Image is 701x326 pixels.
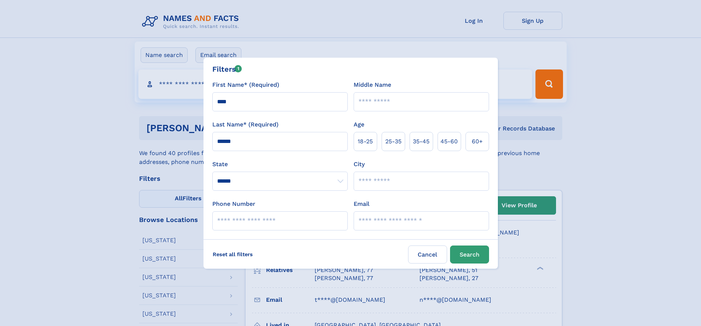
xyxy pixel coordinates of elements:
[413,137,429,146] span: 35‑45
[408,246,447,264] label: Cancel
[212,120,279,129] label: Last Name* (Required)
[358,137,373,146] span: 18‑25
[440,137,458,146] span: 45‑60
[208,246,258,263] label: Reset all filters
[354,80,391,89] label: Middle Name
[212,200,255,208] label: Phone Number
[385,137,401,146] span: 25‑35
[450,246,489,264] button: Search
[212,160,348,169] label: State
[212,80,279,89] label: First Name* (Required)
[472,137,483,146] span: 60+
[354,160,365,169] label: City
[354,120,364,129] label: Age
[354,200,369,208] label: Email
[212,64,242,75] div: Filters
